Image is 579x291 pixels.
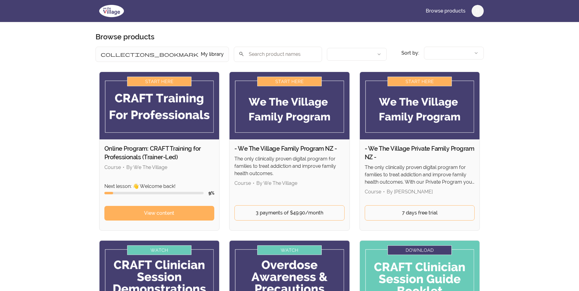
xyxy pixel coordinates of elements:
[327,48,387,61] button: Filter by author
[100,72,219,139] img: Product image for Online Program: CRAFT Training for Professionals (Trainer-Led)
[96,47,229,62] button: Filter by My library
[360,72,480,139] img: Product image for - We The Village Private Family Program NZ -
[123,164,125,170] span: •
[126,164,167,170] span: By We The Village
[104,192,204,194] div: Course progress
[234,205,345,221] a: 3 payments of $49.90/month
[253,180,255,186] span: •
[208,191,214,196] span: 9 %
[387,189,433,195] span: By [PERSON_NAME]
[104,144,215,161] h2: Online Program: CRAFT Training for Professionals (Trainer-Led)
[234,144,345,153] h2: - We The Village Family Program NZ -
[104,164,121,170] span: Course
[365,164,475,186] p: The only clinically proven digital program for families to treat addiction and improve family hea...
[365,189,381,195] span: Course
[424,47,484,59] button: Product sort options
[421,4,484,18] nav: Main
[472,5,484,17] button: R
[144,210,174,217] span: View content
[401,50,419,56] span: Sort by:
[96,32,154,42] h1: Browse products
[239,50,244,58] span: search
[230,72,349,139] img: Product image for - We The Village Family Program NZ -
[101,51,198,58] span: collections_bookmark
[256,180,297,186] span: By We The Village
[383,189,385,195] span: •
[104,183,215,190] p: Next lesson: 👋 Welcome back!
[234,47,322,62] input: Search product names
[104,206,215,221] a: View content
[234,155,345,177] p: The only clinically proven digital program for families to treat addiction and improve family hea...
[365,205,475,221] a: 7 days free trial
[96,4,128,18] img: We The Village logo
[421,4,470,18] a: Browse products
[365,144,475,161] h2: - We The Village Private Family Program NZ -
[234,180,251,186] span: Course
